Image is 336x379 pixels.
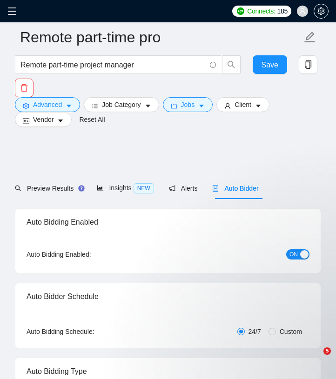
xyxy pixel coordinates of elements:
[134,183,154,193] span: NEW
[15,79,34,97] button: delete
[23,117,29,124] span: idcard
[198,102,205,109] span: caret-down
[15,97,80,112] button: settingAdvancedcaret-down
[92,102,98,109] span: bars
[15,112,72,127] button: idcardVendorcaret-down
[102,100,141,110] span: Job Category
[314,4,329,19] button: setting
[247,6,275,16] span: Connects:
[20,59,206,71] input: Search Freelance Jobs...
[97,184,154,192] span: Insights
[27,249,121,259] div: Auto Bidding Enabled:
[210,62,216,68] span: info-circle
[304,31,316,43] span: edit
[222,55,241,74] button: search
[15,185,21,192] span: search
[33,100,62,110] span: Advanced
[237,7,244,15] img: upwork-logo.png
[23,102,29,109] span: setting
[255,102,262,109] span: caret-down
[15,84,33,92] span: delete
[15,185,82,192] span: Preview Results
[181,100,195,110] span: Jobs
[212,185,258,192] span: Auto Bidder
[169,185,198,192] span: Alerts
[314,7,329,15] a: setting
[299,60,317,69] span: copy
[20,26,302,49] input: Scanner name...
[169,185,175,192] span: notification
[27,326,121,337] div: Auto Bidding Schedule:
[145,102,151,109] span: caret-down
[314,7,328,15] span: setting
[323,347,331,355] span: 5
[262,59,278,71] span: Save
[79,114,105,125] a: Reset All
[163,97,213,112] button: folderJobscaret-down
[84,97,159,112] button: barsJob Categorycaret-down
[27,283,309,310] div: Auto Bidder Schedule
[216,97,269,112] button: userClientcaret-down
[77,184,86,193] div: Tooltip anchor
[66,102,72,109] span: caret-down
[97,185,103,191] span: area-chart
[224,102,231,109] span: user
[304,347,327,370] iframe: Intercom live chat
[222,60,240,69] span: search
[171,102,177,109] span: folder
[57,117,64,124] span: caret-down
[27,209,309,235] div: Auto Bidding Enabled
[235,100,251,110] span: Client
[299,55,317,74] button: copy
[212,185,219,192] span: robot
[277,6,288,16] span: 185
[299,8,306,14] span: user
[33,114,54,125] span: Vendor
[289,249,298,259] span: ON
[7,7,17,16] span: menu
[253,55,287,74] button: Save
